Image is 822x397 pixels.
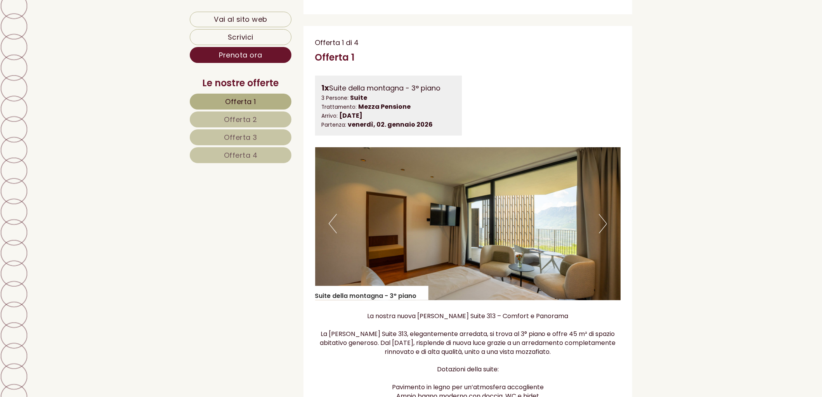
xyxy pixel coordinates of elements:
button: Previous [329,214,337,233]
span: Offerta 1 [225,97,256,106]
span: Offerta 4 [224,150,258,160]
button: Invia [265,202,306,218]
small: 3 Persone: [322,94,349,102]
b: Suite [350,93,368,102]
b: 1x [322,82,329,93]
small: Trattamento: [322,103,357,111]
small: Partenza: [322,121,347,129]
div: Suite della montagna - 3° piano [322,82,456,94]
span: Offerta 3 [224,132,257,142]
a: Vai al sito web [190,12,291,27]
button: Next [599,214,607,233]
div: Le nostre offerte [190,77,291,90]
span: Offerta 2 [224,115,257,124]
b: venerdì, 02. gennaio 2026 [348,120,433,129]
img: image [315,147,621,300]
small: 14:29 [113,135,294,140]
div: Offerta 1 [315,51,355,64]
div: Suite della montagna - 3° piano [315,286,428,301]
small: Arrivo: [322,112,338,120]
span: Offerta 1 di 4 [315,38,359,47]
b: Mezza Pensione [359,102,411,111]
a: Prenota ora [190,47,291,63]
div: venerdì [135,2,171,15]
a: Scrivici [190,29,291,45]
b: [DATE] [340,111,363,120]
